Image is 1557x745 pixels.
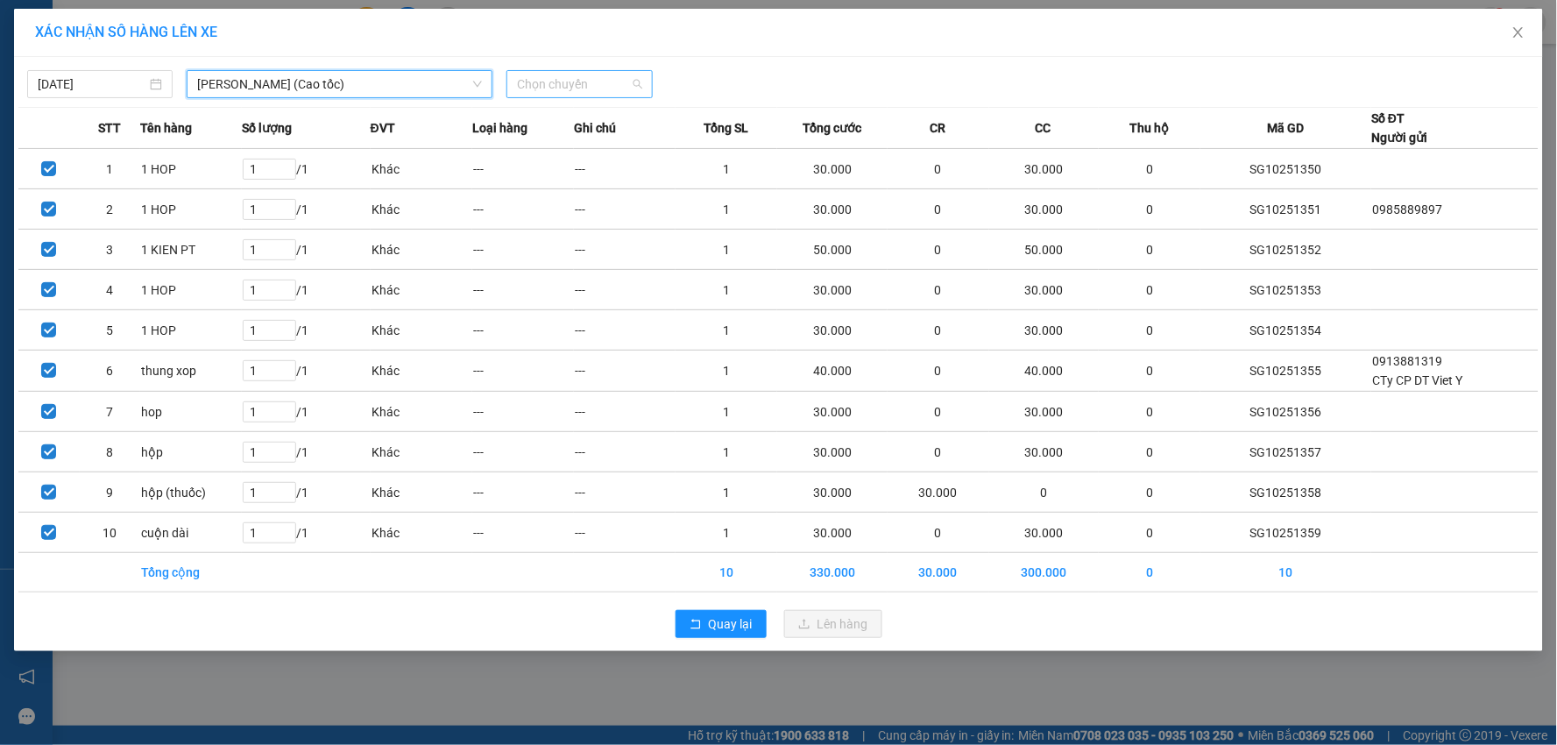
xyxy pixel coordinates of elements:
td: Khác [371,270,472,310]
td: 30.000 [989,432,1099,472]
td: --- [472,351,574,392]
td: --- [574,351,676,392]
span: CTy CP DT Viet Y [1372,373,1462,387]
td: 50.000 [989,230,1099,270]
td: 4 [80,270,141,310]
td: 30.000 [777,310,887,351]
td: 30.000 [888,553,989,592]
span: 0913881319 [1372,354,1442,368]
td: 0 [888,270,989,310]
td: 0 [888,513,989,553]
td: 1 [676,189,777,230]
span: Chọn chuyến [517,71,641,97]
td: hop [140,392,242,432]
td: thung xop [140,351,242,392]
td: 300.000 [989,553,1099,592]
td: 30.000 [989,392,1099,432]
td: 40.000 [989,351,1099,392]
td: hộp [140,432,242,472]
span: 0985889897 [1372,202,1442,216]
td: 30.000 [989,189,1099,230]
td: 0 [1099,230,1200,270]
td: 1 [80,149,141,189]
td: SG10251355 [1200,351,1371,392]
td: 0 [888,230,989,270]
td: --- [574,472,676,513]
td: 8 [80,432,141,472]
td: 30.000 [777,189,887,230]
span: Mã GD [1267,118,1304,138]
td: Khác [371,513,472,553]
td: 10 [1200,553,1371,592]
td: 1 [676,392,777,432]
span: Tên hàng [140,118,192,138]
td: / 1 [242,189,370,230]
td: 9 [80,472,141,513]
td: --- [472,310,574,351]
td: Khác [371,472,472,513]
td: SG10251353 [1200,270,1371,310]
span: CC [1036,118,1051,138]
td: 0 [1099,432,1200,472]
td: 0 [1099,472,1200,513]
div: Số ĐT Người gửi [1371,109,1427,147]
td: 1 [676,270,777,310]
td: 0 [888,149,989,189]
td: 30.000 [777,513,887,553]
td: 40.000 [777,351,887,392]
td: / 1 [242,351,370,392]
button: rollbackQuay lại [676,610,767,638]
td: 30.000 [888,472,989,513]
td: Khác [371,392,472,432]
td: 0 [1099,310,1200,351]
td: 10 [80,513,141,553]
td: 30.000 [989,310,1099,351]
td: 6 [80,351,141,392]
td: 0 [888,189,989,230]
td: Khác [371,351,472,392]
td: hộp (thuốc) [140,472,242,513]
td: 330.000 [777,553,887,592]
td: / 1 [242,230,370,270]
td: 10 [676,553,777,592]
td: --- [472,189,574,230]
td: --- [472,230,574,270]
button: Close [1494,9,1543,58]
td: --- [472,270,574,310]
td: 1 HOP [140,310,242,351]
td: Khác [371,230,472,270]
td: --- [472,472,574,513]
td: Khác [371,189,472,230]
td: SG10251354 [1200,310,1371,351]
td: 0 [989,472,1099,513]
td: --- [574,392,676,432]
span: CR [930,118,945,138]
td: 50.000 [777,230,887,270]
td: 0 [1099,392,1200,432]
td: SG10251356 [1200,392,1371,432]
span: Tổng SL [704,118,748,138]
td: / 1 [242,513,370,553]
td: 30.000 [989,513,1099,553]
td: --- [574,230,676,270]
span: XÁC NHẬN SỐ HÀNG LÊN XE [35,24,217,40]
td: 0 [888,310,989,351]
td: 30.000 [989,149,1099,189]
td: SG10251351 [1200,189,1371,230]
td: 1 [676,513,777,553]
td: 1 [676,310,777,351]
td: / 1 [242,310,370,351]
td: 0 [1099,189,1200,230]
td: 30.000 [777,432,887,472]
span: Ghi chú [574,118,616,138]
td: cuộn dài [140,513,242,553]
span: Quay lại [709,614,753,634]
td: --- [574,189,676,230]
td: SG10251352 [1200,230,1371,270]
td: 1 [676,230,777,270]
td: 3 [80,230,141,270]
td: Tổng cộng [140,553,242,592]
td: SG10251358 [1200,472,1371,513]
td: SG10251359 [1200,513,1371,553]
span: STT [98,118,121,138]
